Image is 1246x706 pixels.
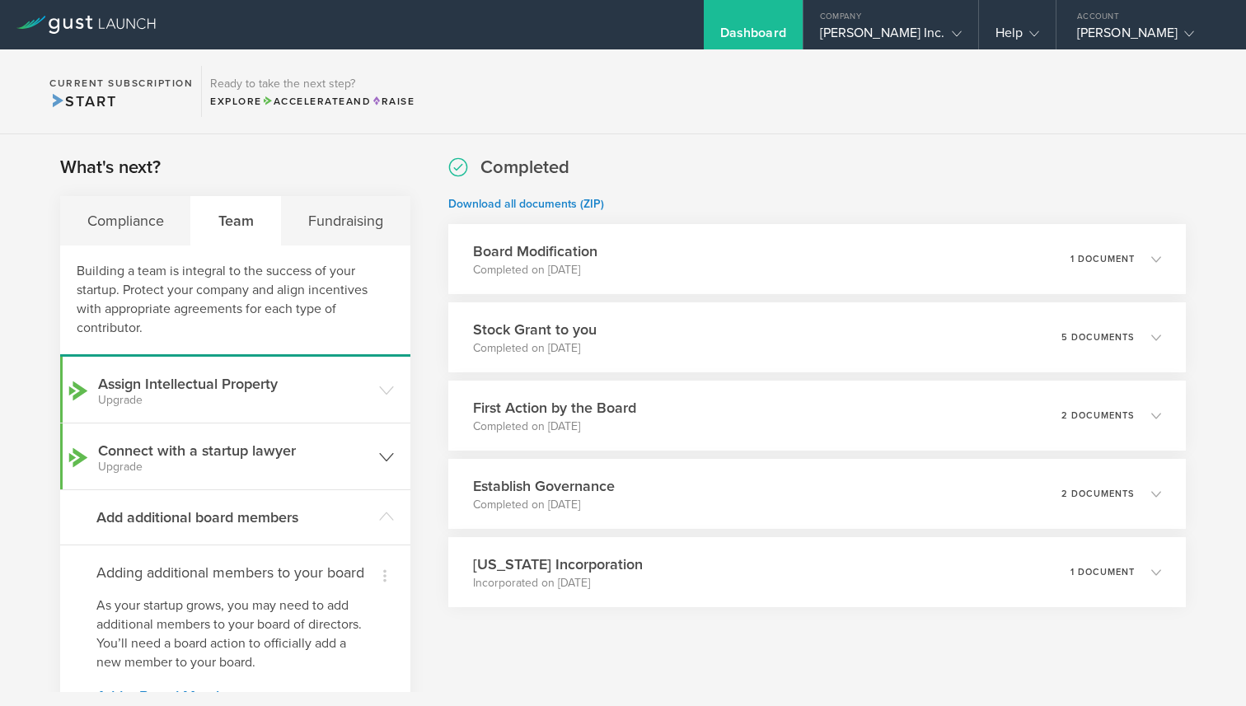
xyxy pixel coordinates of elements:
div: Building a team is integral to the success of your startup. Protect your company and align incent... [60,245,410,357]
p: 1 document [1070,568,1135,577]
h3: Stock Grant to you [473,319,597,340]
p: As your startup grows, you may need to add additional members to your board of directors. You’ll ... [96,596,374,672]
p: 2 documents [1061,411,1135,420]
h3: [US_STATE] Incorporation [473,554,643,575]
span: and [262,96,372,107]
h3: Add additional board members [96,507,371,528]
span: Accelerate [262,96,346,107]
p: Completed on [DATE] [473,497,615,513]
h3: Board Modification [473,241,597,262]
h2: What's next? [60,156,161,180]
h2: Current Subscription [49,78,193,88]
div: Compliance [60,196,191,245]
p: 2 documents [1061,489,1135,498]
p: 5 documents [1061,333,1135,342]
span: Raise [371,96,415,107]
p: Completed on [DATE] [473,262,597,278]
h3: Connect with a startup lawyer [98,440,371,473]
p: 1 document [1070,255,1135,264]
div: Dashboard [720,25,786,49]
h4: Adding additional members to your board [96,562,374,583]
div: [PERSON_NAME] [1077,25,1217,49]
div: Ready to take the next step?ExploreAccelerateandRaise [201,66,423,117]
h3: Establish Governance [473,475,615,497]
small: Upgrade [98,395,371,406]
h2: Completed [480,156,569,180]
p: Completed on [DATE] [473,340,597,357]
p: Completed on [DATE] [473,418,636,435]
div: Help [995,25,1039,49]
a: Download all documents (ZIP) [448,197,604,211]
div: Fundraising [281,196,410,245]
div: Team [191,196,281,245]
small: Upgrade [98,461,371,473]
div: Explore [210,94,415,109]
div: [PERSON_NAME] Inc. [820,25,962,49]
a: Add a Board Member [96,689,374,704]
h3: First Action by the Board [473,397,636,418]
h3: Assign Intellectual Property [98,373,371,406]
span: Start [49,92,116,110]
p: Incorporated on [DATE] [473,575,643,591]
h3: Ready to take the next step? [210,78,415,90]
